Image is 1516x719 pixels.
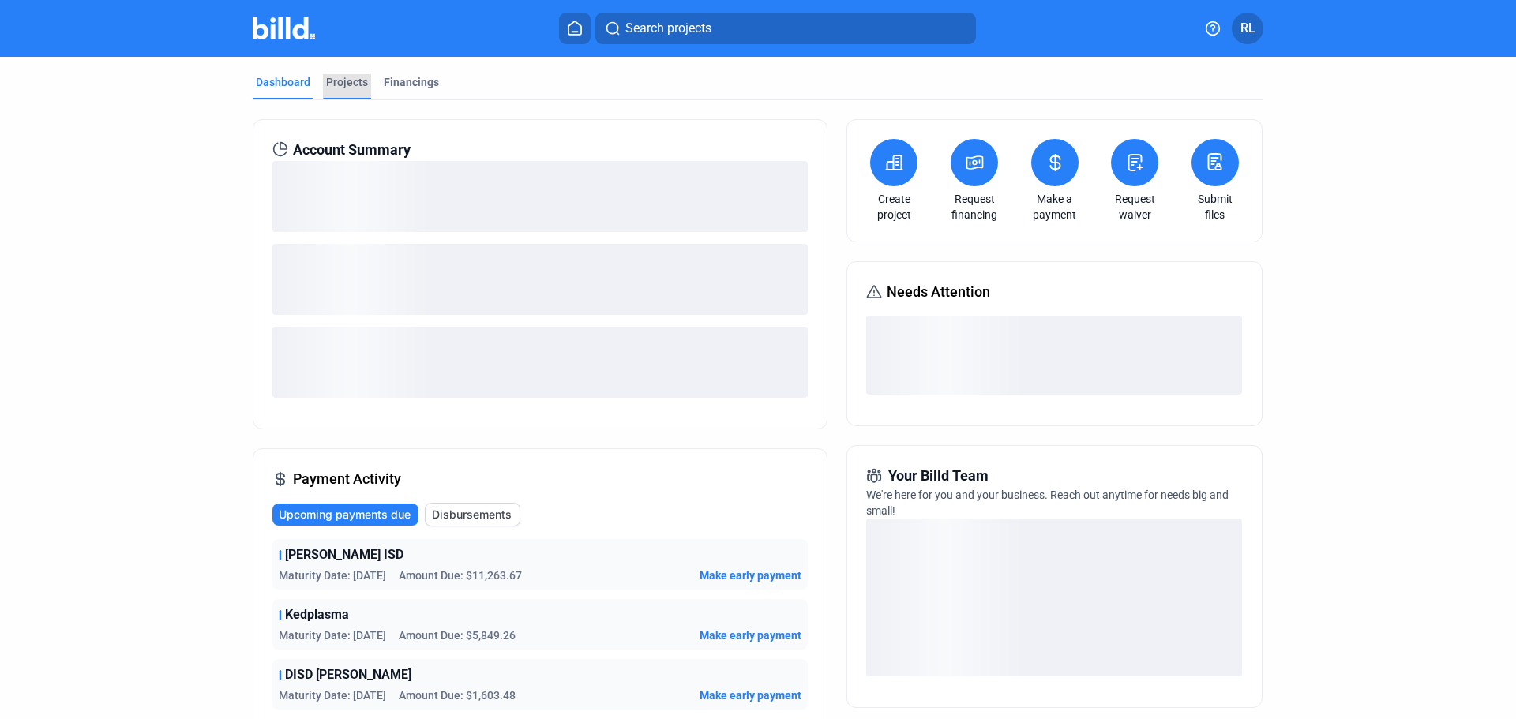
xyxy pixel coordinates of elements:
span: Disbursements [432,507,512,522]
a: Request financing [947,191,1002,223]
button: Disbursements [425,503,520,526]
div: loading [866,316,1242,395]
span: Maturity Date: [DATE] [279,567,386,583]
span: We're here for you and your business. Reach out anytime for needs big and small! [866,489,1229,517]
span: Upcoming payments due [279,507,411,522]
button: RL [1232,13,1263,44]
div: loading [866,519,1242,676]
span: RL [1240,19,1255,38]
span: Amount Due: $1,603.48 [399,687,516,703]
div: Dashboard [256,74,310,90]
span: Search projects [625,19,711,38]
a: Request waiver [1107,191,1162,223]
button: Make early payment [700,567,801,583]
span: Account Summary [293,139,411,161]
div: Financings [384,74,439,90]
div: loading [272,161,808,232]
span: Kedplasma [285,605,349,624]
span: Your Billd Team [888,465,989,487]
div: Projects [326,74,368,90]
span: Maturity Date: [DATE] [279,687,386,703]
img: Billd Company Logo [253,17,315,39]
a: Submit files [1188,191,1243,223]
span: [PERSON_NAME] ISD [285,545,403,564]
a: Create project [866,191,921,223]
div: loading [272,244,808,315]
button: Upcoming payments due [272,504,418,526]
span: Maturity Date: [DATE] [279,627,386,643]
span: Amount Due: $5,849.26 [399,627,516,643]
span: DISD [PERSON_NAME] [285,665,411,684]
button: Make early payment [700,627,801,643]
span: Amount Due: $11,263.67 [399,567,522,583]
button: Search projects [595,13,976,44]
a: Make a payment [1027,191,1083,223]
div: loading [272,327,808,398]
span: Payment Activity [293,468,401,490]
span: Needs Attention [887,281,990,303]
button: Make early payment [700,687,801,703]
